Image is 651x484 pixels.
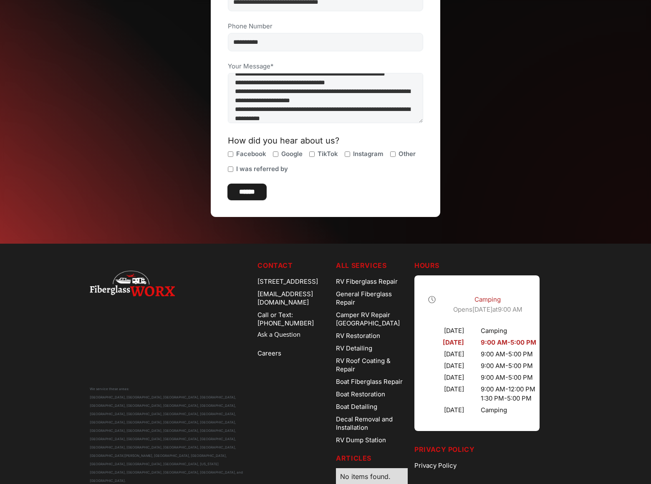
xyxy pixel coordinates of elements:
div: No items found. [340,472,404,481]
span: [DATE] [472,305,492,313]
span: Other [399,150,416,158]
span: Camping [474,295,501,303]
input: Google [273,151,278,157]
span: TikTok [318,150,338,158]
span: Opens at [453,305,522,313]
a: RV Detailing [336,342,408,355]
div: [DATE] [428,338,464,347]
span: I was referred by [236,165,288,173]
input: Instagram [345,151,350,157]
a: Camper RV Repair [GEOGRAPHIC_DATA] [336,309,408,330]
input: TikTok [309,151,315,157]
h5: Contact [257,260,329,270]
div: [DATE] [428,327,464,335]
input: Other [390,151,396,157]
div: [STREET_ADDRESS] [257,275,329,288]
a: RV Fiberglass Repair [336,275,408,288]
div: 1:30 PM - 5:00 PM [481,394,536,403]
label: Your Message* [228,62,423,71]
div: [DATE] [428,373,464,382]
span: Google [281,150,303,158]
a: Call or Text: [PHONE_NUMBER] [257,309,329,330]
div: [DATE] [428,362,464,370]
input: I was referred by [228,166,233,172]
div: [DATE] [428,385,464,403]
div: Camping [481,327,536,335]
div: Camping [481,406,536,414]
h5: Articles [336,453,408,463]
h5: ALL SERVICES [336,260,408,270]
a: Careers [257,347,329,360]
div: How did you hear about us? [228,136,423,145]
div: [DATE] [428,406,464,414]
a: Ask a Question [257,330,329,339]
h5: Privacy Policy [414,444,561,454]
a: Privacy Policy [414,459,561,472]
div: 9:00 AM - 12:00 PM [481,385,536,393]
a: RV Restoration [336,330,408,342]
label: Phone Number [228,22,423,30]
a: RV Dump Station [336,434,408,446]
a: Decal Removal and Installation [336,413,408,434]
div: [DATE] [428,350,464,358]
span: Instagram [353,150,384,158]
a: Boat Restoration [336,388,408,401]
div: 9:00 AM - 5:00 PM [481,350,536,358]
span: Facebook [236,150,266,158]
a: RV Roof Coating & Repair [336,355,408,376]
input: Facebook [228,151,233,157]
a: General Fiberglass Repair [336,288,408,309]
div: 9:00 AM - 5:00 PM [481,362,536,370]
a: Boat Detailing [336,401,408,413]
time: 9:00 AM [498,305,522,313]
div: 9:00 AM - 5:00 PM [481,338,536,347]
div: [EMAIL_ADDRESS][DOMAIN_NAME] [257,288,329,309]
h5: Hours [414,260,561,270]
a: Boat Fiberglass Repair [336,376,408,388]
div: 9:00 AM - 5:00 PM [481,373,536,382]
